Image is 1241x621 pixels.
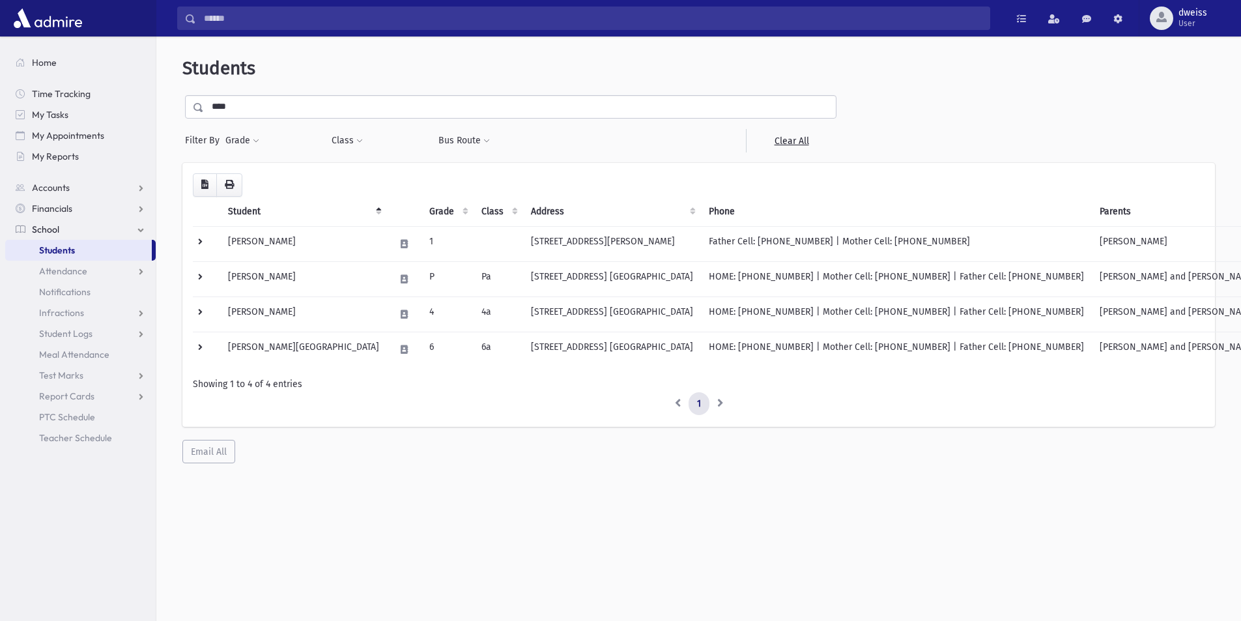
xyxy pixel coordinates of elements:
[701,197,1092,227] th: Phone
[474,332,523,367] td: 6a
[701,332,1092,367] td: HOME: [PHONE_NUMBER] | Mother Cell: [PHONE_NUMBER] | Father Cell: [PHONE_NUMBER]
[421,226,474,261] td: 1
[220,226,387,261] td: [PERSON_NAME]
[5,104,156,125] a: My Tasks
[32,182,70,194] span: Accounts
[193,377,1205,391] div: Showing 1 to 4 of 4 entries
[39,307,84,319] span: Infractions
[39,286,91,298] span: Notifications
[523,296,701,332] td: [STREET_ADDRESS] [GEOGRAPHIC_DATA]
[746,129,836,152] a: Clear All
[182,440,235,463] button: Email All
[474,261,523,296] td: Pa
[5,386,156,407] a: Report Cards
[32,88,91,100] span: Time Tracking
[689,392,709,416] a: 1
[421,332,474,367] td: 6
[32,57,57,68] span: Home
[39,390,94,402] span: Report Cards
[523,197,701,227] th: Address: activate to sort column ascending
[220,296,387,332] td: [PERSON_NAME]
[1178,18,1207,29] span: User
[701,296,1092,332] td: HOME: [PHONE_NUMBER] | Mother Cell: [PHONE_NUMBER] | Father Cell: [PHONE_NUMBER]
[701,261,1092,296] td: HOME: [PHONE_NUMBER] | Mother Cell: [PHONE_NUMBER] | Father Cell: [PHONE_NUMBER]
[5,302,156,323] a: Infractions
[5,240,152,261] a: Students
[39,265,87,277] span: Attendance
[225,129,260,152] button: Grade
[39,369,83,381] span: Test Marks
[182,57,255,79] span: Students
[5,198,156,219] a: Financials
[474,197,523,227] th: Class: activate to sort column ascending
[220,332,387,367] td: [PERSON_NAME][GEOGRAPHIC_DATA]
[32,109,68,121] span: My Tasks
[5,344,156,365] a: Meal Attendance
[39,328,93,339] span: Student Logs
[5,365,156,386] a: Test Marks
[331,129,364,152] button: Class
[5,282,156,302] a: Notifications
[32,151,79,162] span: My Reports
[216,173,242,197] button: Print
[5,125,156,146] a: My Appointments
[32,224,59,235] span: School
[474,296,523,332] td: 4a
[39,432,112,444] span: Teacher Schedule
[39,411,95,423] span: PTC Schedule
[220,261,387,296] td: [PERSON_NAME]
[5,52,156,73] a: Home
[523,332,701,367] td: [STREET_ADDRESS] [GEOGRAPHIC_DATA]
[523,261,701,296] td: [STREET_ADDRESS] [GEOGRAPHIC_DATA]
[701,226,1092,261] td: Father Cell: [PHONE_NUMBER] | Mother Cell: [PHONE_NUMBER]
[438,129,491,152] button: Bus Route
[5,219,156,240] a: School
[193,173,217,197] button: CSV
[421,296,474,332] td: 4
[5,407,156,427] a: PTC Schedule
[5,261,156,282] a: Attendance
[5,177,156,198] a: Accounts
[185,134,225,147] span: Filter By
[5,146,156,167] a: My Reports
[1178,8,1207,18] span: dweiss
[421,197,474,227] th: Grade: activate to sort column ascending
[39,244,75,256] span: Students
[220,197,387,227] th: Student: activate to sort column descending
[196,7,990,30] input: Search
[523,226,701,261] td: [STREET_ADDRESS][PERSON_NAME]
[421,261,474,296] td: P
[5,83,156,104] a: Time Tracking
[39,349,109,360] span: Meal Attendance
[5,323,156,344] a: Student Logs
[10,5,85,31] img: AdmirePro
[32,130,104,141] span: My Appointments
[5,427,156,448] a: Teacher Schedule
[32,203,72,214] span: Financials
